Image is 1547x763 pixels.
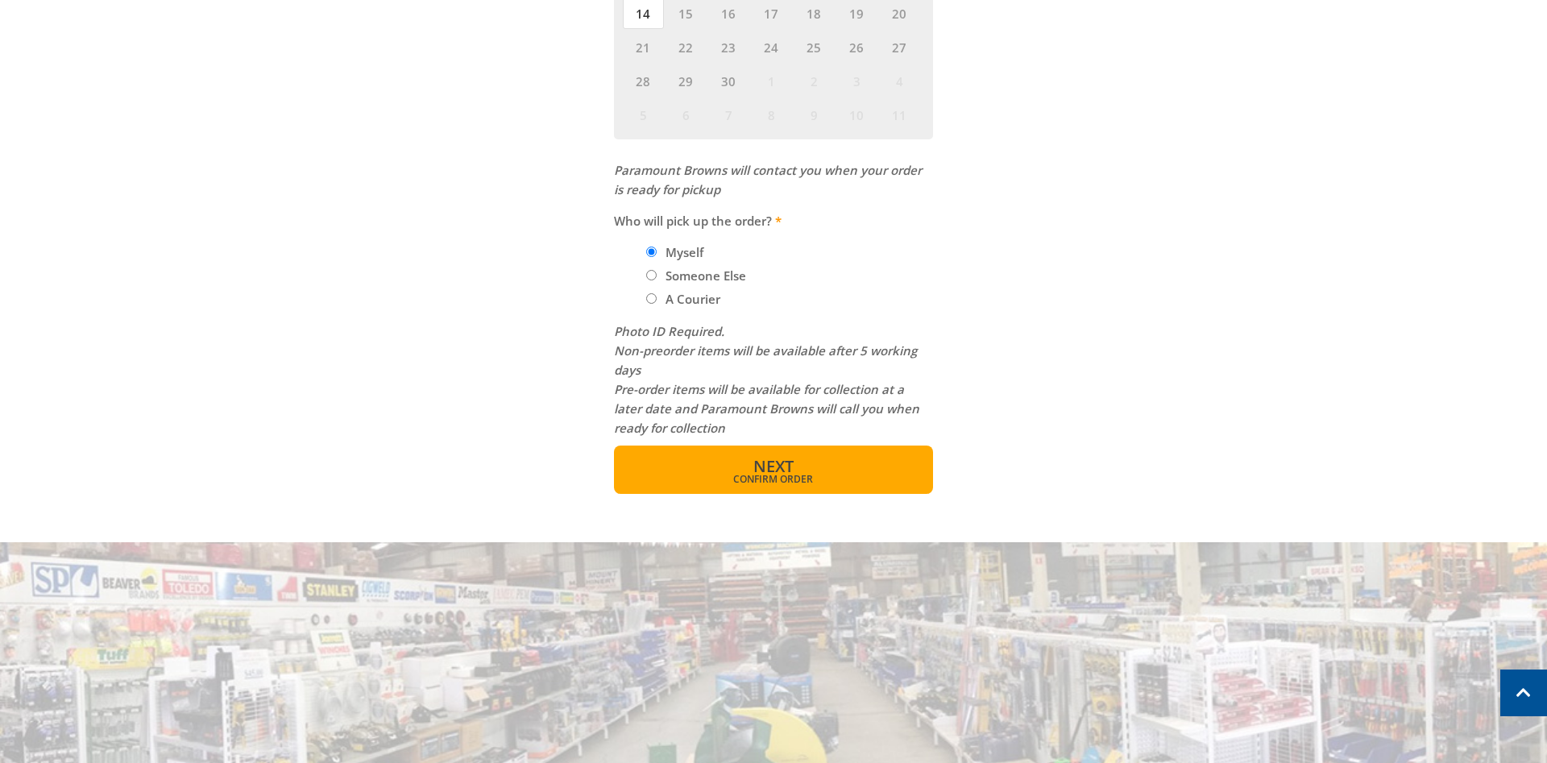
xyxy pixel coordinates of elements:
[666,64,707,97] span: 29
[646,270,657,280] input: Please select who will pick up the order.
[879,64,920,97] span: 4
[660,238,709,266] label: Myself
[614,323,919,436] em: Photo ID Required. Non-preorder items will be available after 5 working days Pre-order items will...
[708,98,749,131] span: 7
[879,31,920,63] span: 27
[623,64,664,97] span: 28
[836,64,877,97] span: 3
[879,98,920,131] span: 11
[753,455,794,477] span: Next
[708,64,749,97] span: 30
[646,293,657,304] input: Please select who will pick up the order.
[646,247,657,257] input: Please select who will pick up the order.
[623,31,664,63] span: 21
[751,98,792,131] span: 8
[660,262,752,289] label: Someone Else
[614,211,934,230] label: Who will pick up the order?
[666,31,707,63] span: 22
[614,446,934,494] button: Next Confirm order
[708,31,749,63] span: 23
[751,64,792,97] span: 1
[660,285,726,313] label: A Courier
[666,98,707,131] span: 6
[836,31,877,63] span: 26
[614,162,922,197] em: Paramount Browns will contact you when your order is ready for pickup
[794,64,835,97] span: 2
[649,475,899,484] span: Confirm order
[836,98,877,131] span: 10
[751,31,792,63] span: 24
[794,98,835,131] span: 9
[794,31,835,63] span: 25
[623,98,664,131] span: 5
